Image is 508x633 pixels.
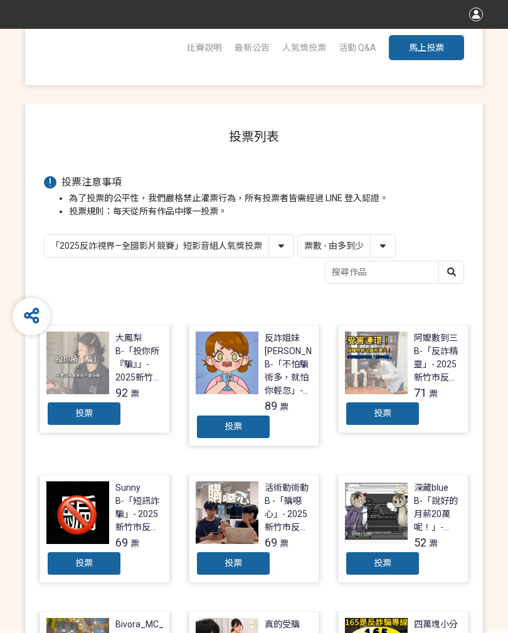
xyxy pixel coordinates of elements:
span: 89 [265,399,277,412]
a: 最新公告 [235,43,270,53]
div: B-「投你所『騙』」- 2025新竹市反詐視界影片徵件 [115,345,163,384]
div: B-「短訊詐騙」- 2025新竹市反詐視界影片徵件 [115,494,163,534]
span: 投票 [75,408,93,418]
div: 反詐姐妹[PERSON_NAME] [265,332,333,358]
span: 票 [130,538,139,548]
div: Sunny [115,481,140,494]
span: 票 [280,538,288,548]
span: 52 [414,536,426,549]
button: 馬上投票 [389,35,464,60]
div: B-「不怕騙術多，就怕你輕忽」- 2025新竹市反詐視界影片徵件 [265,358,312,397]
a: SunnyB-「短訊詐騙」- 2025新竹市反詐視界影片徵件69票投票 [40,474,170,583]
span: 92 [115,386,128,399]
a: 阿嬤數到三B-「反詐精靈」- 2025新竹市反詐視界影片徵件71票投票 [338,325,468,433]
a: 活術動術動B -「購噁心」- 2025新竹市反詐視界影片徵件69票投票 [189,474,319,583]
div: 深藏blue [414,481,448,494]
a: 深藏blueB-「說好的月薪20萬呢！」- 2025新竹市反詐視界影片徵件52票投票 [338,474,468,583]
div: B -「購噁心」- 2025新竹市反詐視界影片徵件 [265,494,312,534]
div: 大鳳梨 [115,332,142,345]
span: 票 [429,389,438,399]
a: 大鳳梨B-「投你所『騙』」- 2025新竹市反詐視界影片徵件92票投票 [40,325,170,433]
span: 票 [130,389,139,399]
a: 比賽說明 [187,43,222,53]
span: 投票 [75,558,93,568]
a: 活動 Q&A [339,43,376,53]
h1: 投票列表 [44,129,464,144]
div: 真的受購 [265,618,300,631]
div: B-「說好的月薪20萬呢！」- 2025新竹市反詐視界影片徵件 [414,494,462,534]
span: 馬上投票 [409,43,444,53]
input: 搜尋作品 [325,261,463,283]
span: 人氣獎投票 [282,43,326,53]
span: 票 [429,538,438,548]
span: 投票 [225,421,242,431]
a: 反詐姐妹[PERSON_NAME]B-「不怕騙術多，就怕你輕忽」- 2025新竹市反詐視界影片徵件89票投票 [189,325,319,446]
span: 投票注意事項 [61,176,122,188]
li: 為了投票的公平性，我們嚴格禁止灌票行為，所有投票者皆需經過 LINE 登入認證。 [69,192,464,205]
div: Bivora_MC_Animation [115,618,205,631]
span: 69 [265,536,277,549]
span: 71 [414,386,426,399]
span: 投票 [374,408,391,418]
li: 投票規則：每天從所有作品中擇一投票。 [69,205,464,218]
span: 投票 [374,558,391,568]
div: 阿嬤數到三 [414,332,458,345]
span: 票 [280,402,288,412]
span: 投票 [225,558,242,568]
div: B-「反詐精靈」- 2025新竹市反詐視界影片徵件 [414,345,462,384]
div: 活術動術動 [265,481,309,494]
span: 69 [115,536,128,549]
